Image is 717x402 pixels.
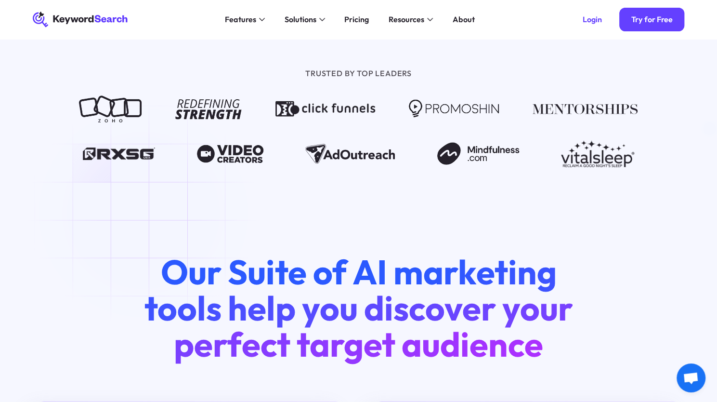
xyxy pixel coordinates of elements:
[175,95,242,122] img: Redefining Strength
[619,8,684,31] a: Try for Free
[533,95,638,122] img: Mentorships
[83,140,155,167] img: RXSG
[79,95,142,122] img: Zoho
[225,13,256,25] div: Features
[583,14,602,24] div: Login
[437,140,519,167] img: Mindfulness.com
[144,250,573,365] span: Our Suite of AI marketing tools help you discover your perfect target audience
[452,13,474,25] div: About
[571,8,614,31] a: Login
[409,95,498,122] img: Promoshin
[446,12,480,27] a: About
[561,140,634,167] img: Vitalsleep
[275,95,375,122] img: Click Funnels
[339,12,375,27] a: Pricing
[197,140,263,167] img: Video Creators
[677,363,705,392] a: Open chat
[344,13,369,25] div: Pricing
[631,14,673,24] div: Try for Free
[305,140,395,167] img: Ad Outreach
[389,13,424,25] div: Resources
[124,67,592,79] div: TRUSTED BY TOP LEADERS
[284,13,316,25] div: Solutions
